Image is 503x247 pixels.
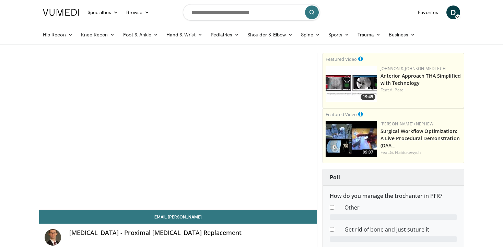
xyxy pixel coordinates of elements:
[361,94,375,100] span: 19:45
[330,173,340,181] strong: Poll
[381,66,446,71] a: Johnson & Johnson MedTech
[243,28,297,42] a: Shoulder & Elbow
[83,5,122,19] a: Specialties
[361,149,375,155] span: 09:07
[39,53,317,210] video-js: Video Player
[39,210,317,224] a: Email [PERSON_NAME]
[324,28,354,42] a: Sports
[326,121,377,157] a: 09:07
[339,225,462,234] dd: Get rid of bone and just suture it
[339,203,462,212] dd: Other
[183,4,320,21] input: Search topics, interventions
[353,28,385,42] a: Trauma
[119,28,163,42] a: Foot & Ankle
[45,229,61,246] img: Avatar
[77,28,119,42] a: Knee Recon
[446,5,460,19] a: D
[326,56,357,62] small: Featured Video
[381,121,433,127] a: [PERSON_NAME]+Nephew
[390,149,421,155] a: G. Haidukewych
[207,28,243,42] a: Pediatrics
[381,128,460,149] a: Surgical Workflow Optimization: A Live Procedural Demonstration (DAA…
[326,66,377,102] a: 19:45
[122,5,154,19] a: Browse
[326,121,377,157] img: bcfc90b5-8c69-4b20-afee-af4c0acaf118.150x105_q85_crop-smart_upscale.jpg
[381,149,461,156] div: Feat.
[390,87,405,93] a: A. Patel
[162,28,207,42] a: Hand & Wrist
[381,87,461,93] div: Feat.
[330,193,457,199] h6: How do you manage the trochanter in PFR?
[297,28,324,42] a: Spine
[385,28,420,42] a: Business
[43,9,79,16] img: VuMedi Logo
[326,66,377,102] img: 06bb1c17-1231-4454-8f12-6191b0b3b81a.150x105_q85_crop-smart_upscale.jpg
[69,229,312,237] h4: [MEDICAL_DATA] - Proximal [MEDICAL_DATA] Replacement
[381,72,461,86] a: Anterior Approach THA Simplified with Technology
[326,111,357,117] small: Featured Video
[39,28,77,42] a: Hip Recon
[414,5,442,19] a: Favorites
